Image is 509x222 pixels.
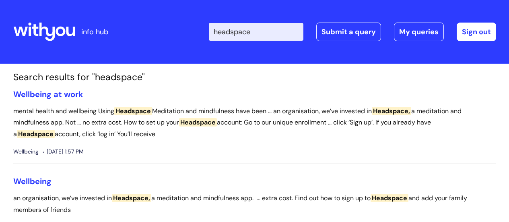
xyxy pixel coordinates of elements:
[13,193,496,216] p: an organisation, we’ve invested in a meditation and mindfulness app. ... extra cost. Find out how...
[81,25,108,38] p: info hub
[209,23,496,41] div: | -
[13,89,83,100] a: Wellbeing at work
[112,194,151,202] span: Headspace,
[13,147,39,157] span: Wellbeing
[13,176,52,187] a: Wellbeing
[371,194,408,202] span: Headspace
[316,23,381,41] a: Submit a query
[394,23,444,41] a: My queries
[457,23,496,41] a: Sign out
[43,147,84,157] span: [DATE] 1:57 PM
[209,23,303,41] input: Search
[17,130,55,138] span: Headspace
[372,107,411,115] span: Headspace,
[114,107,152,115] span: Headspace
[13,72,496,83] h1: Search results for "headspace"
[13,106,496,140] p: mental health and wellbeing Using Meditation and mindfulness have been ... an organisation, we’ve...
[179,118,217,127] span: Headspace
